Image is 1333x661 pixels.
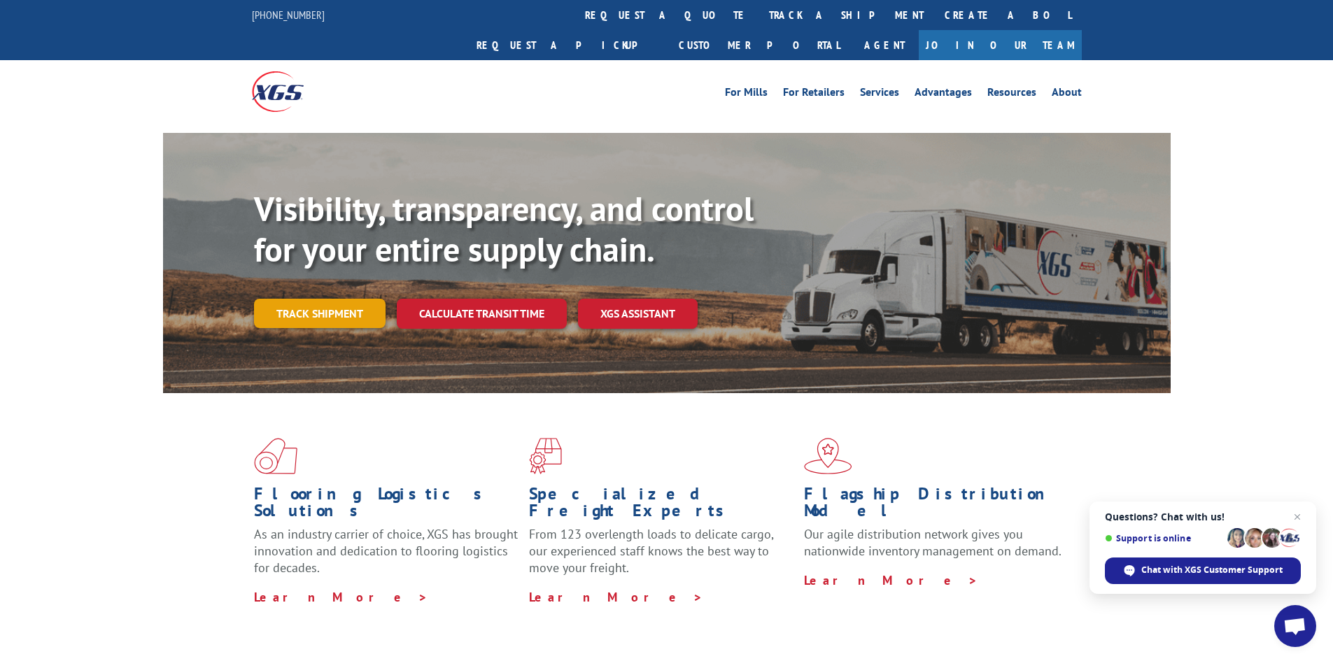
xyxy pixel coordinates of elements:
span: Chat with XGS Customer Support [1105,557,1301,584]
a: Learn More > [529,589,703,605]
a: For Mills [725,87,768,102]
img: xgs-icon-flagship-distribution-model-red [804,438,852,474]
a: For Retailers [783,87,845,102]
img: xgs-icon-focused-on-flooring-red [529,438,562,474]
a: Resources [987,87,1036,102]
span: Support is online [1105,533,1222,543]
h1: Specialized Freight Experts [529,485,794,526]
a: Agent [850,30,919,60]
a: Services [860,87,899,102]
h1: Flooring Logistics Solutions [254,485,519,526]
a: Request a pickup [466,30,668,60]
a: [PHONE_NUMBER] [252,8,325,22]
span: Chat with XGS Customer Support [1141,564,1283,576]
span: As an industry carrier of choice, XGS has brought innovation and dedication to flooring logistics... [254,526,518,576]
h1: Flagship Distribution Model [804,485,1068,526]
a: Customer Portal [668,30,850,60]
a: XGS ASSISTANT [578,299,698,329]
a: Learn More > [804,572,978,588]
a: Advantages [915,87,972,102]
span: Our agile distribution network gives you nationwide inventory management on demand. [804,526,1062,559]
img: xgs-icon-total-supply-chain-intelligence-red [254,438,297,474]
a: Calculate transit time [397,299,567,329]
a: Join Our Team [919,30,1082,60]
a: Learn More > [254,589,428,605]
a: Open chat [1274,605,1316,647]
p: From 123 overlength loads to delicate cargo, our experienced staff knows the best way to move you... [529,526,794,588]
a: About [1052,87,1082,102]
span: Questions? Chat with us! [1105,511,1301,523]
b: Visibility, transparency, and control for your entire supply chain. [254,187,754,271]
a: Track shipment [254,299,386,328]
